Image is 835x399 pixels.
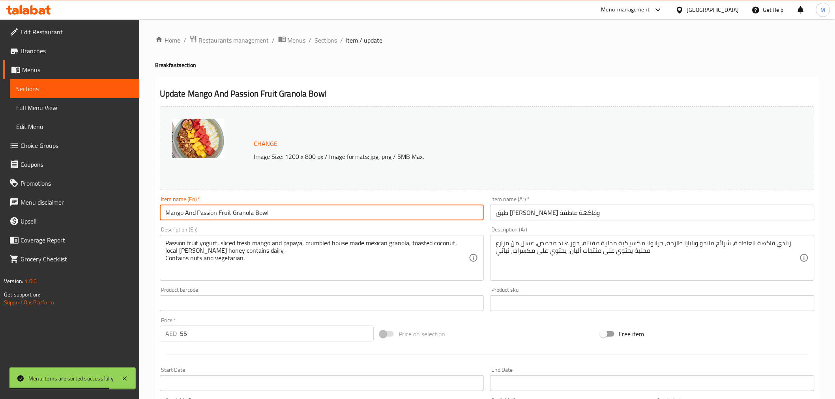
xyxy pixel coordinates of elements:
div: Menu-management [601,5,650,15]
input: Please enter product sku [490,295,814,311]
span: M [821,6,826,14]
textarea: Passion fruit yogurt, sliced fresh mango and papaya, crumbled house made mexican granola, toasted... [165,239,469,277]
a: Edit Menu [10,117,139,136]
a: Menu disclaimer [3,193,139,212]
a: Menus [3,60,139,79]
a: Upsell [3,212,139,231]
img: mmw_638905965353745599 [172,119,225,158]
button: Change [251,136,281,152]
span: Upsell [21,216,133,226]
textarea: زبادي فاكهة العاطفة، شرائح مانجو وبابايا طازجة، جرانولا مكسيكية محلية مفتتة، جوز هند محمص، عسل من... [496,239,799,277]
h4: Breakfast section [155,61,819,69]
a: Edit Restaurant [3,22,139,41]
a: Grocery Checklist [3,250,139,268]
li: / [341,35,343,45]
span: Edit Menu [16,122,133,131]
a: Menus [278,35,306,45]
span: Restaurants management [199,35,269,45]
a: Sections [315,35,337,45]
input: Enter name Ar [490,205,814,220]
span: Change [254,138,278,149]
a: Choice Groups [3,136,139,155]
a: Support.OpsPlatform [4,297,54,308]
span: 1.0.0 [24,276,37,286]
nav: breadcrumb [155,35,819,45]
a: Home [155,35,180,45]
a: Restaurants management [189,35,269,45]
li: / [272,35,275,45]
li: / [309,35,312,45]
input: Please enter price [180,326,374,341]
span: Get support on: [4,289,40,300]
span: Menu disclaimer [21,198,133,207]
span: Branches [21,46,133,56]
span: Menus [22,65,133,75]
span: Edit Restaurant [21,27,133,37]
span: Price on selection [399,329,445,339]
span: Free item [619,329,644,339]
p: AED [165,329,177,338]
input: Please enter product barcode [160,295,484,311]
div: Menu items are sorted successfully [28,374,114,383]
span: Menus [288,35,306,45]
span: Full Menu View [16,103,133,112]
a: Promotions [3,174,139,193]
span: Grocery Checklist [21,254,133,264]
span: item / update [346,35,383,45]
a: Coupons [3,155,139,174]
span: Choice Groups [21,141,133,150]
a: Full Menu View [10,98,139,117]
a: Sections [10,79,139,98]
p: Image Size: 1200 x 800 px / Image formats: jpg, png / 5MB Max. [251,152,724,161]
a: Branches [3,41,139,60]
span: Sections [16,84,133,93]
span: Promotions [21,179,133,188]
span: Coupons [21,160,133,169]
h2: Update Mango And Passion Fruit Granola Bowl [160,88,814,100]
a: Coverage Report [3,231,139,250]
span: Coverage Report [21,235,133,245]
input: Enter name En [160,205,484,220]
li: / [183,35,186,45]
div: [GEOGRAPHIC_DATA] [687,6,739,14]
span: Version: [4,276,23,286]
